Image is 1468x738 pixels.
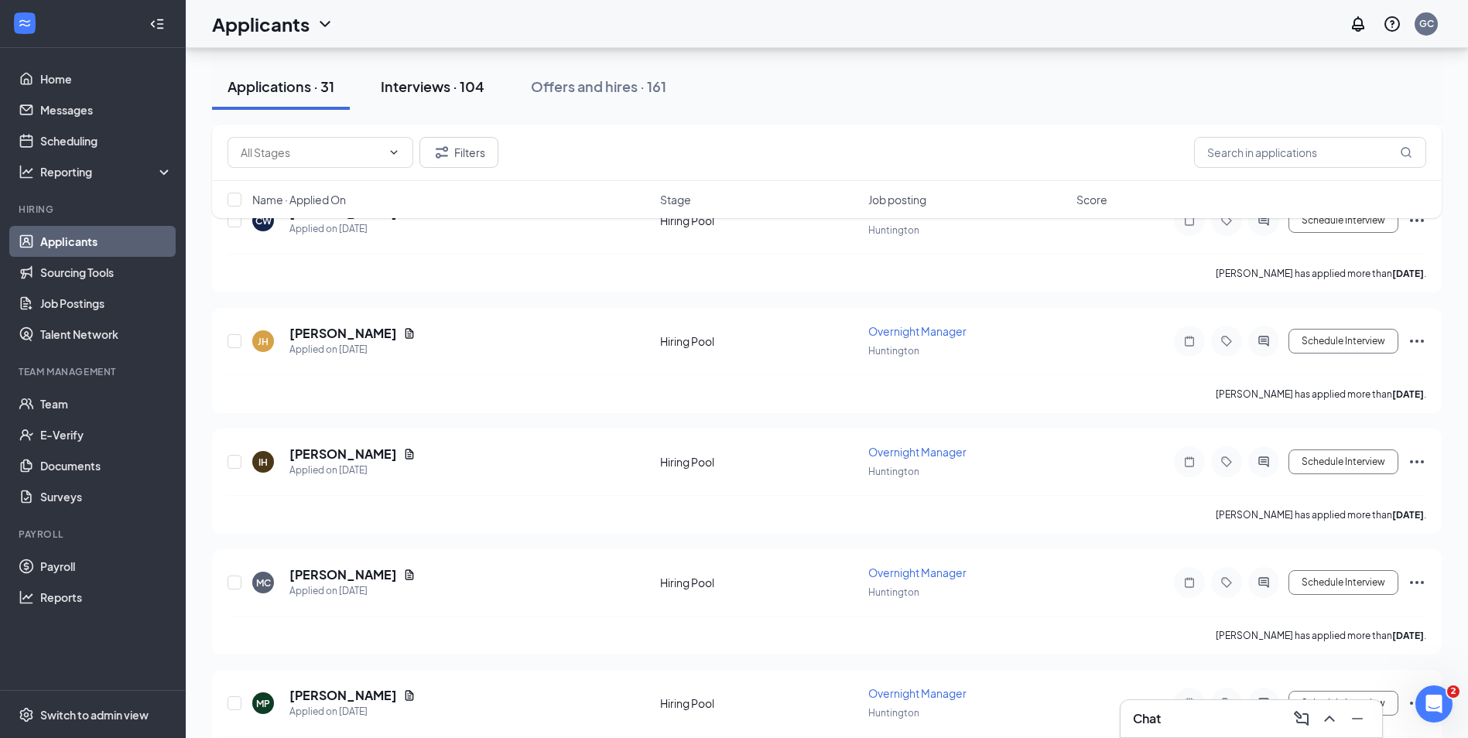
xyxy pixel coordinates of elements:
[19,365,169,378] div: Team Management
[1216,508,1426,521] p: [PERSON_NAME] has applied more than .
[1254,697,1273,709] svg: ActiveChat
[316,15,334,33] svg: ChevronDown
[1400,146,1412,159] svg: MagnifyingGlass
[403,448,416,460] svg: Document
[40,125,173,156] a: Scheduling
[252,192,346,207] span: Name · Applied On
[1392,388,1424,400] b: [DATE]
[1216,388,1426,401] p: [PERSON_NAME] has applied more than .
[1217,576,1236,589] svg: Tag
[1383,15,1401,33] svg: QuestionInfo
[1419,17,1434,30] div: GC
[40,257,173,288] a: Sourcing Tools
[1217,697,1236,709] svg: Tag
[1180,456,1199,468] svg: Note
[868,466,919,477] span: Huntington
[1289,706,1314,731] button: ComposeMessage
[868,345,919,357] span: Huntington
[1408,332,1426,350] svg: Ellipses
[17,15,33,31] svg: WorkstreamLogo
[1392,268,1424,279] b: [DATE]
[149,16,165,32] svg: Collapse
[1180,335,1199,347] svg: Note
[40,551,173,582] a: Payroll
[868,686,967,700] span: Overnight Manager
[40,582,173,613] a: Reports
[868,565,967,579] span: Overnight Manager
[1415,685,1453,723] iframe: Intercom live chat
[1288,449,1398,474] button: Schedule Interview
[1216,629,1426,642] p: [PERSON_NAME] has applied more than .
[289,325,397,342] h5: [PERSON_NAME]
[40,164,173,179] div: Reporting
[403,689,416,702] svg: Document
[1292,709,1311,728] svg: ComposeMessage
[660,575,859,590] div: Hiring Pool
[40,419,173,450] a: E-Verify
[40,450,173,481] a: Documents
[868,324,967,338] span: Overnight Manager
[258,335,269,348] div: JH
[1408,453,1426,471] svg: Ellipses
[1408,573,1426,592] svg: Ellipses
[1348,709,1367,728] svg: Minimize
[660,695,859,711] div: Hiring Pool
[256,697,270,710] div: MP
[660,333,859,349] div: Hiring Pool
[289,342,416,357] div: Applied on [DATE]
[289,583,416,599] div: Applied on [DATE]
[868,707,919,719] span: Huntington
[40,388,173,419] a: Team
[1288,570,1398,595] button: Schedule Interview
[289,566,397,583] h5: [PERSON_NAME]
[1216,267,1426,280] p: [PERSON_NAME] has applied more than .
[660,454,859,470] div: Hiring Pool
[241,144,382,161] input: All Stages
[1194,137,1426,168] input: Search in applications
[1392,630,1424,641] b: [DATE]
[19,164,34,179] svg: Analysis
[868,445,967,459] span: Overnight Manager
[19,707,34,723] svg: Settings
[868,192,926,207] span: Job posting
[289,704,416,719] div: Applied on [DATE]
[660,192,691,207] span: Stage
[40,319,173,350] a: Talent Network
[1254,456,1273,468] svg: ActiveChat
[1133,710,1161,727] h3: Chat
[40,288,173,319] a: Job Postings
[1217,335,1236,347] svg: Tag
[403,327,416,340] svg: Document
[388,146,400,159] svg: ChevronDown
[289,463,416,478] div: Applied on [DATE]
[1254,335,1273,347] svg: ActiveChat
[19,203,169,216] div: Hiring
[1320,709,1339,728] svg: ChevronUp
[40,707,149,723] div: Switch to admin view
[1447,685,1459,698] span: 2
[40,481,173,512] a: Surveys
[1349,15,1367,33] svg: Notifications
[258,456,268,469] div: IH
[256,576,271,589] div: MC
[40,226,173,257] a: Applicants
[1288,329,1398,354] button: Schedule Interview
[1076,192,1107,207] span: Score
[381,77,484,96] div: Interviews · 104
[1408,694,1426,712] svg: Ellipses
[19,528,169,541] div: Payroll
[228,77,334,96] div: Applications · 31
[289,446,397,463] h5: [PERSON_NAME]
[531,77,666,96] div: Offers and hires · 161
[40,94,173,125] a: Messages
[1392,509,1424,521] b: [DATE]
[1254,576,1273,589] svg: ActiveChat
[1180,697,1199,709] svg: Note
[1317,706,1342,731] button: ChevronUp
[1288,691,1398,716] button: Schedule Interview
[212,11,310,37] h1: Applicants
[40,63,173,94] a: Home
[433,143,451,162] svg: Filter
[419,137,498,168] button: Filter Filters
[1217,456,1236,468] svg: Tag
